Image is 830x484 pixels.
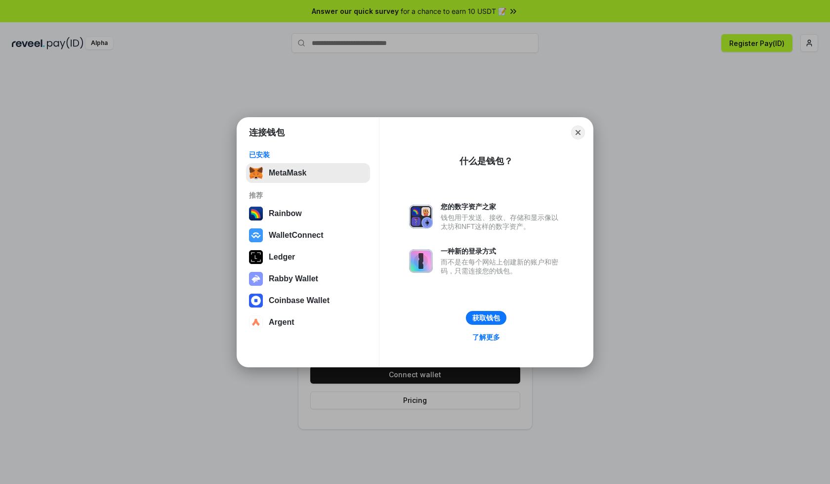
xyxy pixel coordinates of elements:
[249,272,263,286] img: svg+xml,%3Csvg%20xmlns%3D%22http%3A%2F%2Fwww.w3.org%2F2000%2Fsvg%22%20fill%3D%22none%22%20viewBox...
[249,294,263,308] img: svg+xml,%3Csvg%20width%3D%2228%22%20height%3D%2228%22%20viewBox%3D%220%200%2028%2028%22%20fill%3D...
[246,225,370,245] button: WalletConnect
[246,312,370,332] button: Argent
[441,202,563,211] div: 您的数字资产之家
[409,205,433,228] img: svg+xml,%3Csvg%20xmlns%3D%22http%3A%2F%2Fwww.w3.org%2F2000%2Fsvg%22%20fill%3D%22none%22%20viewBox...
[269,296,330,305] div: Coinbase Wallet
[249,166,263,180] img: svg+xml,%3Csvg%20fill%3D%22none%22%20height%3D%2233%22%20viewBox%3D%220%200%2035%2033%22%20width%...
[249,315,263,329] img: svg+xml,%3Csvg%20width%3D%2228%22%20height%3D%2228%22%20viewBox%3D%220%200%2028%2028%22%20fill%3D...
[269,318,294,327] div: Argent
[249,127,285,138] h1: 连接钱包
[441,258,563,275] div: 而不是在每个网站上创建新的账户和密码，只需连接您的钱包。
[472,333,500,342] div: 了解更多
[472,313,500,322] div: 获取钱包
[246,269,370,289] button: Rabby Wallet
[269,231,324,240] div: WalletConnect
[246,291,370,310] button: Coinbase Wallet
[459,155,513,167] div: 什么是钱包？
[249,191,367,200] div: 推荐
[249,228,263,242] img: svg+xml,%3Csvg%20width%3D%2228%22%20height%3D%2228%22%20viewBox%3D%220%200%2028%2028%22%20fill%3D...
[246,163,370,183] button: MetaMask
[269,169,306,177] div: MetaMask
[246,247,370,267] button: Ledger
[246,204,370,223] button: Rainbow
[249,150,367,159] div: 已安装
[441,213,563,231] div: 钱包用于发送、接收、存储和显示像以太坊和NFT这样的数字资产。
[441,247,563,256] div: 一种新的登录方式
[249,250,263,264] img: svg+xml,%3Csvg%20xmlns%3D%22http%3A%2F%2Fwww.w3.org%2F2000%2Fsvg%22%20width%3D%2228%22%20height%3...
[466,311,506,325] button: 获取钱包
[466,331,506,344] a: 了解更多
[409,249,433,273] img: svg+xml,%3Csvg%20xmlns%3D%22http%3A%2F%2Fwww.w3.org%2F2000%2Fsvg%22%20fill%3D%22none%22%20viewBox...
[249,207,263,220] img: svg+xml,%3Csvg%20width%3D%22120%22%20height%3D%22120%22%20viewBox%3D%220%200%20120%20120%22%20fil...
[571,126,585,139] button: Close
[269,274,318,283] div: Rabby Wallet
[269,209,302,218] div: Rainbow
[269,253,295,262] div: Ledger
